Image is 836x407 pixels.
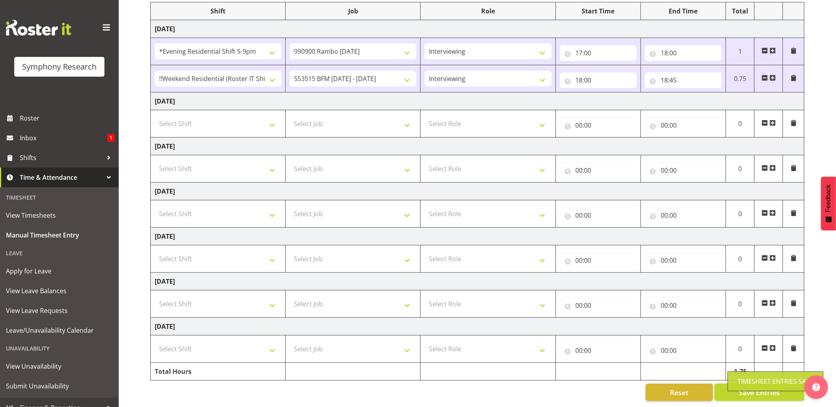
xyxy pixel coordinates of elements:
span: Time & Attendance [20,171,103,183]
input: Click to select... [645,343,722,358]
img: Rosterit website logo [6,20,71,36]
a: Submit Unavailability [2,376,117,396]
span: Inbox [20,132,107,144]
a: View Unavailability [2,356,117,376]
img: help-xxl-2.png [812,383,820,391]
input: Click to select... [645,252,722,268]
input: Click to select... [560,45,637,61]
td: 1.75 [726,363,754,381]
div: Leave [2,245,117,261]
td: [DATE] [151,138,804,155]
button: Save Entries [715,384,804,401]
div: Start Time [560,6,637,16]
td: 0 [726,335,754,363]
a: Manual Timesheet Entry [2,225,117,245]
input: Click to select... [560,252,637,268]
span: 1 [107,134,115,142]
a: Apply for Leave [2,261,117,281]
div: Symphony Research [22,61,97,73]
a: Leave/Unavailability Calendar [2,320,117,340]
a: View Leave Balances [2,281,117,301]
span: Manual Timesheet Entry [6,229,113,241]
td: 0 [726,290,754,318]
td: 1 [726,38,754,65]
input: Click to select... [645,162,722,178]
span: Roster [20,112,115,124]
div: Shift [155,6,281,16]
div: Job [290,6,416,16]
div: Timesheet Entries Save [737,377,813,386]
td: 0 [726,200,754,228]
a: View Timesheets [2,205,117,225]
div: Total [730,6,750,16]
span: View Unavailability [6,360,113,372]
input: Click to select... [560,207,637,223]
td: 0 [726,110,754,138]
td: [DATE] [151,228,804,245]
td: 0 [726,155,754,183]
span: Leave/Unavailability Calendar [6,324,113,336]
div: End Time [645,6,722,16]
td: [DATE] [151,273,804,290]
td: [DATE] [151,183,804,200]
span: Apply for Leave [6,265,113,277]
input: Click to select... [645,45,722,61]
span: View Timesheets [6,209,113,221]
span: Shifts [20,152,103,164]
input: Click to select... [645,298,722,313]
div: Unavailability [2,340,117,356]
span: Feedback [825,185,832,212]
td: [DATE] [151,92,804,110]
input: Click to select... [560,298,637,313]
a: View Leave Requests [2,301,117,320]
input: Click to select... [645,117,722,133]
input: Click to select... [560,117,637,133]
input: Click to select... [560,72,637,88]
td: Total Hours [151,363,286,381]
span: Save Entries [739,387,780,398]
td: 0.75 [726,65,754,92]
span: View Leave Requests [6,305,113,317]
input: Click to select... [645,72,722,88]
input: Click to select... [645,207,722,223]
input: Click to select... [560,343,637,358]
span: Submit Unavailability [6,380,113,392]
button: Reset [646,384,713,401]
button: Feedback - Show survey [821,177,836,230]
td: [DATE] [151,20,804,38]
input: Click to select... [560,162,637,178]
td: [DATE] [151,318,804,335]
span: View Leave Balances [6,285,113,297]
div: Role [425,6,551,16]
td: 0 [726,245,754,273]
div: Timesheet [2,189,117,205]
span: Reset [670,387,688,398]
